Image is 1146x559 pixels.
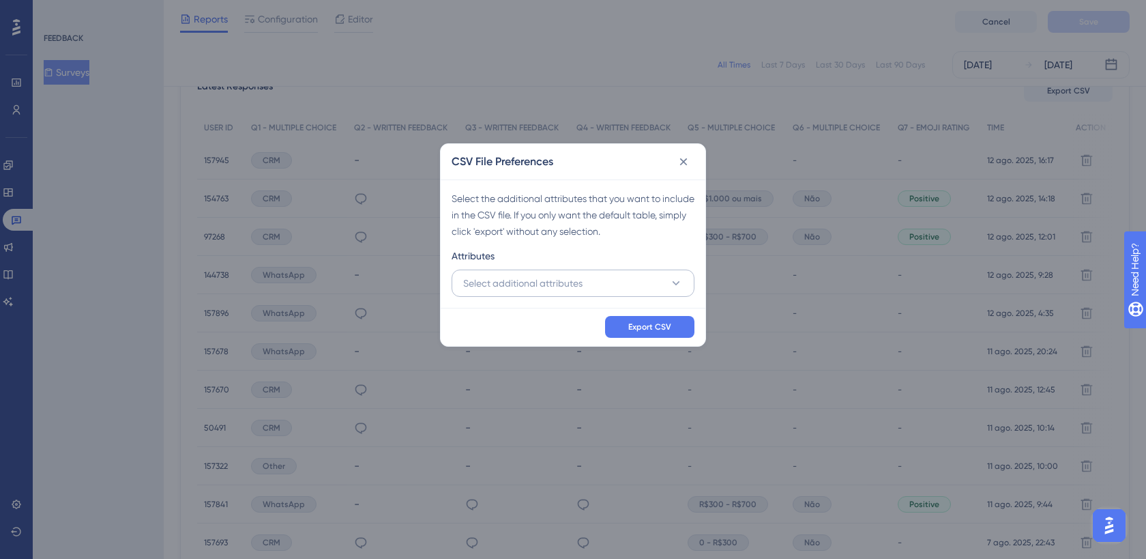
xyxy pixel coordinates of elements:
[32,3,85,20] span: Need Help?
[463,275,583,291] span: Select additional attributes
[452,190,694,240] div: Select the additional attributes that you want to include in the CSV file. If you only want the d...
[1089,505,1130,546] iframe: UserGuiding AI Assistant Launcher
[452,154,553,170] h2: CSV File Preferences
[628,321,671,332] span: Export CSV
[452,248,495,264] span: Attributes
